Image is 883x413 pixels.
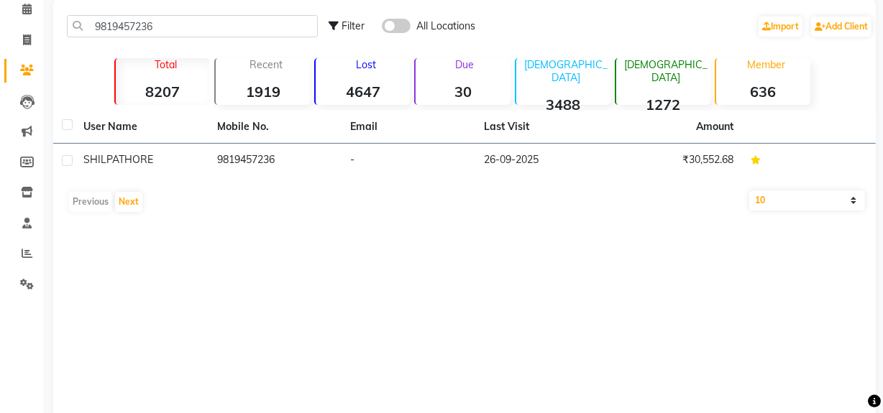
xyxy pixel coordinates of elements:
[209,111,342,144] th: Mobile No.
[122,58,210,71] p: Total
[475,111,609,144] th: Last Visit
[119,153,153,166] span: THORE
[475,144,609,179] td: 26-09-2025
[75,111,209,144] th: User Name
[209,144,342,179] td: 9819457236
[687,111,742,143] th: Amount
[622,58,710,84] p: [DEMOGRAPHIC_DATA]
[342,111,475,144] th: Email
[67,15,318,37] input: Search by Name/Mobile/Email/Code
[716,83,810,101] strong: 636
[115,192,142,212] button: Next
[221,58,310,71] p: Recent
[83,153,119,166] span: SHILPA
[316,83,410,101] strong: 4647
[342,144,475,179] td: -
[216,83,310,101] strong: 1919
[516,96,610,113] strong: 3488
[418,58,510,71] p: Due
[342,19,365,32] span: Filter
[811,17,871,37] a: Add Client
[321,58,410,71] p: Lost
[759,17,802,37] a: Import
[522,58,610,84] p: [DEMOGRAPHIC_DATA]
[416,19,475,34] span: All Locations
[416,83,510,101] strong: 30
[116,83,210,101] strong: 8207
[609,144,743,179] td: ₹30,552.68
[722,58,810,71] p: Member
[616,96,710,113] strong: 1272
